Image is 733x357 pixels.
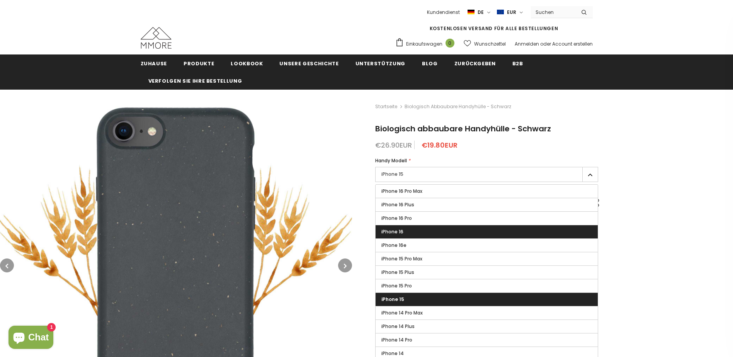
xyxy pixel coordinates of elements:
[454,54,496,72] a: Zurückgeben
[381,350,404,357] span: iPhone 14
[279,60,338,67] span: Unsere Geschichte
[141,27,172,49] img: MMORE Cases
[381,282,412,289] span: iPhone 15 Pro
[381,269,414,275] span: iPhone 15 Plus
[381,255,422,262] span: iPhone 15 Pro Max
[148,72,242,89] a: Verfolgen Sie Ihre Bestellung
[512,60,523,67] span: B2B
[375,102,397,111] a: Startseite
[512,54,523,72] a: B2B
[422,140,457,150] span: €19.80EUR
[478,8,484,16] span: de
[381,323,415,330] span: iPhone 14 Plus
[395,38,458,49] a: Einkaufswagen 0
[375,123,551,134] span: Biologisch abbaubare Handyhülle - Schwarz
[381,309,423,316] span: iPhone 14 Pro Max
[531,7,575,18] input: Search Site
[184,60,214,67] span: Produkte
[375,167,599,182] label: iPhone 15
[422,54,438,72] a: Blog
[184,54,214,72] a: Produkte
[474,40,506,48] span: Wunschzettel
[540,41,551,47] span: oder
[141,54,167,72] a: Zuhause
[148,77,242,85] span: Verfolgen Sie Ihre Bestellung
[446,39,454,48] span: 0
[552,41,593,47] a: Account erstellen
[231,54,263,72] a: Lookbook
[355,60,405,67] span: Unterstützung
[464,37,506,51] a: Wunschzettel
[381,188,422,194] span: iPhone 16 Pro Max
[468,9,474,15] img: i-lang-2.png
[231,60,263,67] span: Lookbook
[405,102,511,111] span: Biologisch abbaubare Handyhülle - Schwarz
[507,8,516,16] span: EUR
[381,201,414,208] span: iPhone 16 Plus
[430,25,558,32] span: KOSTENLOSEN VERSAND FÜR ALLE BESTELLUNGEN
[381,215,412,221] span: iPhone 16 Pro
[515,41,539,47] a: Anmelden
[422,60,438,67] span: Blog
[381,228,403,235] span: iPhone 16
[6,326,56,351] inbox-online-store-chat: Onlineshop-Chat von Shopify
[381,296,404,303] span: iPhone 15
[381,337,412,343] span: iPhone 14 Pro
[141,60,167,67] span: Zuhause
[355,54,405,72] a: Unterstützung
[279,54,338,72] a: Unsere Geschichte
[406,40,442,48] span: Einkaufswagen
[375,157,407,164] span: Handy Modell
[427,9,460,15] span: Kundendienst
[375,140,412,150] span: €26.90EUR
[381,242,406,248] span: iPhone 16e
[454,60,496,67] span: Zurückgeben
